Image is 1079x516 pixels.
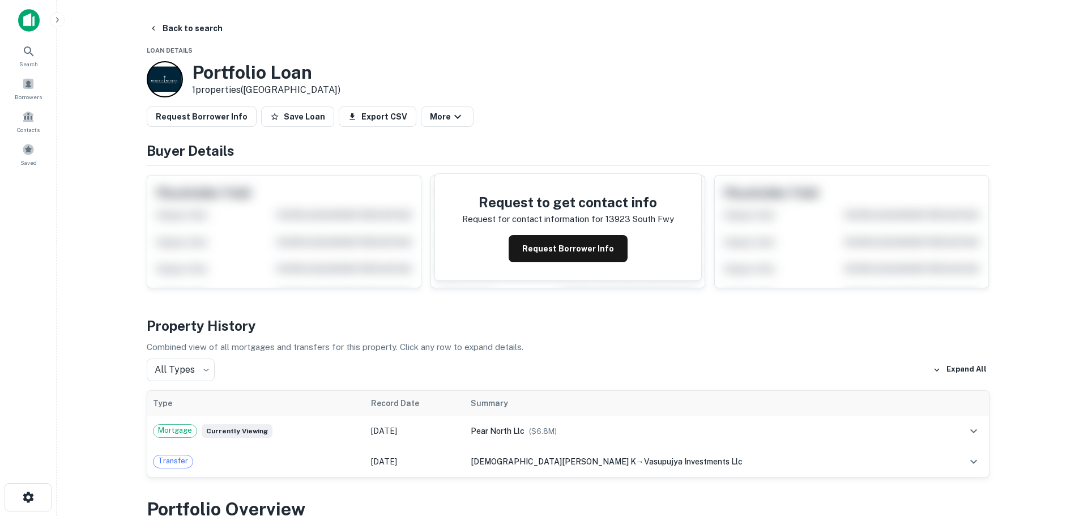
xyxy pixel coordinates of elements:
[15,92,42,101] span: Borrowers
[644,457,743,466] span: vasupujya investments llc
[462,212,603,226] p: Request for contact information for
[147,106,257,127] button: Request Borrower Info
[202,424,272,438] span: Currently viewing
[365,416,464,446] td: [DATE]
[1022,425,1079,480] iframe: Chat Widget
[471,457,636,466] span: [DEMOGRAPHIC_DATA][PERSON_NAME] k
[18,9,40,32] img: capitalize-icon.png
[421,106,474,127] button: More
[147,391,366,416] th: Type
[509,235,628,262] button: Request Borrower Info
[339,106,416,127] button: Export CSV
[365,446,464,477] td: [DATE]
[365,391,464,416] th: Record Date
[930,361,990,378] button: Expand All
[153,425,197,436] span: Mortgage
[529,427,557,436] span: ($ 6.8M )
[147,359,215,381] div: All Types
[153,455,193,467] span: Transfer
[3,40,53,71] a: Search
[462,192,674,212] h4: Request to get contact info
[147,140,990,161] h4: Buyer Details
[471,427,524,436] span: pear north llc
[17,125,40,134] span: Contacts
[192,62,340,83] h3: Portfolio Loan
[20,158,37,167] span: Saved
[3,106,53,137] a: Contacts
[147,340,990,354] p: Combined view of all mortgages and transfers for this property. Click any row to expand details.
[147,315,990,336] h4: Property History
[465,391,938,416] th: Summary
[605,212,674,226] p: 13923 south fwy
[147,47,193,54] span: Loan Details
[19,59,38,69] span: Search
[964,452,983,471] button: expand row
[3,73,53,104] a: Borrowers
[144,18,227,39] button: Back to search
[3,139,53,169] a: Saved
[471,455,932,468] div: →
[261,106,334,127] button: Save Loan
[964,421,983,441] button: expand row
[192,83,340,97] p: 1 properties ([GEOGRAPHIC_DATA])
